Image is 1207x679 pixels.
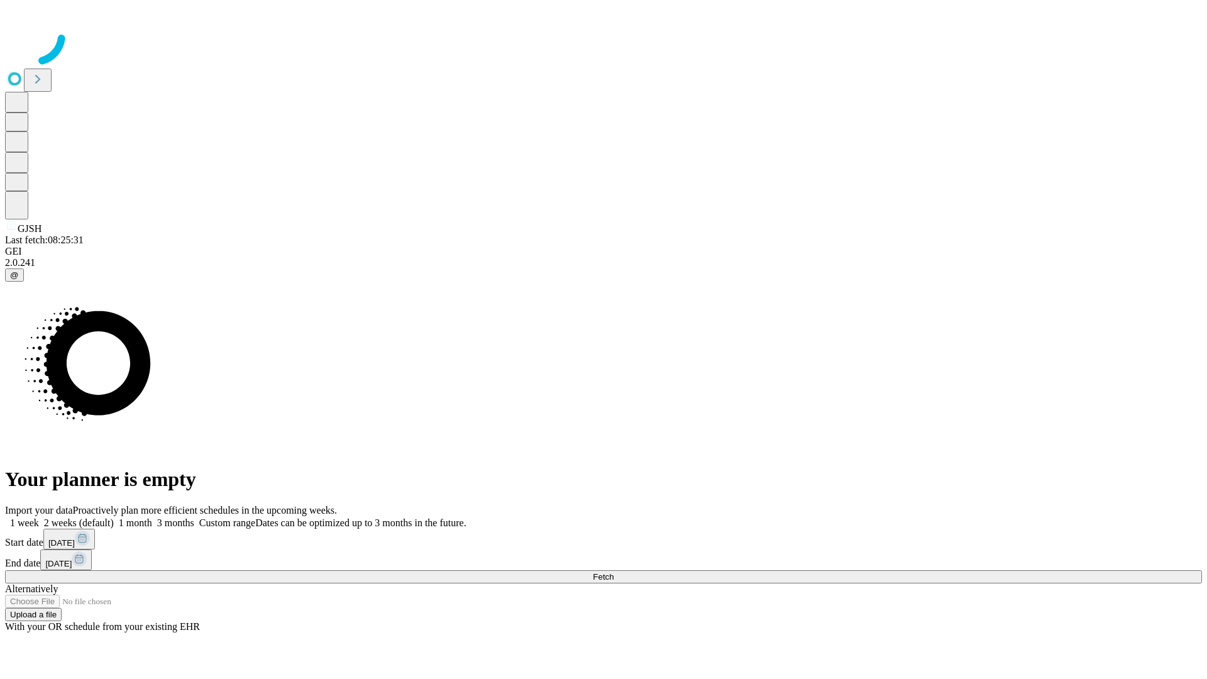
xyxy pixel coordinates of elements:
[5,268,24,282] button: @
[5,621,200,632] span: With your OR schedule from your existing EHR
[255,517,466,528] span: Dates can be optimized up to 3 months in the future.
[5,529,1202,549] div: Start date
[5,246,1202,257] div: GEI
[5,570,1202,583] button: Fetch
[119,517,152,528] span: 1 month
[40,549,92,570] button: [DATE]
[593,572,614,582] span: Fetch
[73,505,337,516] span: Proactively plan more efficient schedules in the upcoming weeks.
[10,270,19,280] span: @
[48,538,75,548] span: [DATE]
[5,257,1202,268] div: 2.0.241
[5,583,58,594] span: Alternatively
[5,608,62,621] button: Upload a file
[10,517,39,528] span: 1 week
[157,517,194,528] span: 3 months
[199,517,255,528] span: Custom range
[45,559,72,568] span: [DATE]
[44,517,114,528] span: 2 weeks (default)
[5,235,84,245] span: Last fetch: 08:25:31
[5,549,1202,570] div: End date
[5,468,1202,491] h1: Your planner is empty
[43,529,95,549] button: [DATE]
[18,223,41,234] span: GJSH
[5,505,73,516] span: Import your data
